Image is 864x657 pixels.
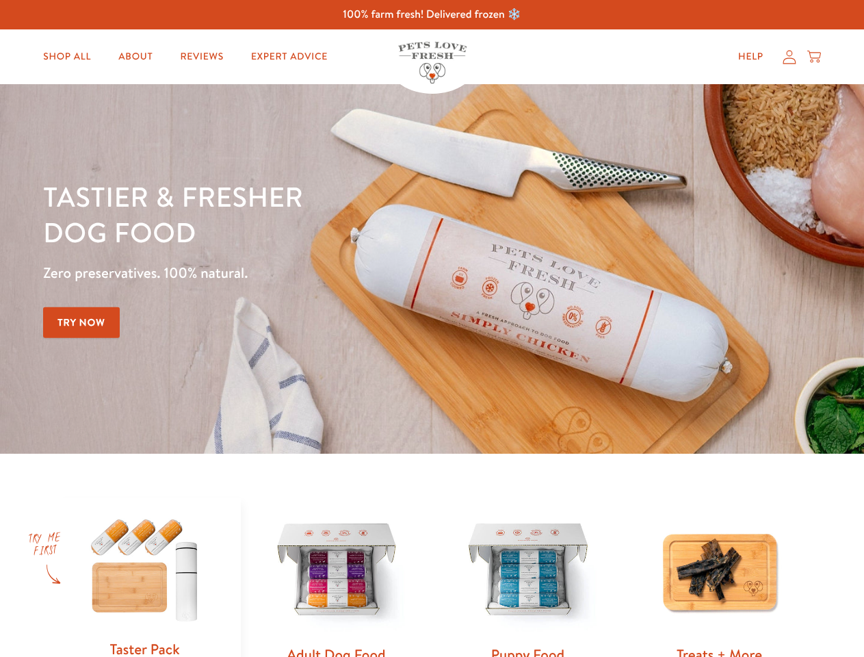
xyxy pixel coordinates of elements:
a: Expert Advice [240,43,339,70]
a: Shop All [32,43,102,70]
a: Reviews [169,43,234,70]
img: Pets Love Fresh [398,42,467,83]
a: Help [727,43,774,70]
a: Try Now [43,307,120,338]
h1: Tastier & fresher dog food [43,179,562,250]
p: Zero preservatives. 100% natural. [43,261,562,285]
a: About [107,43,163,70]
